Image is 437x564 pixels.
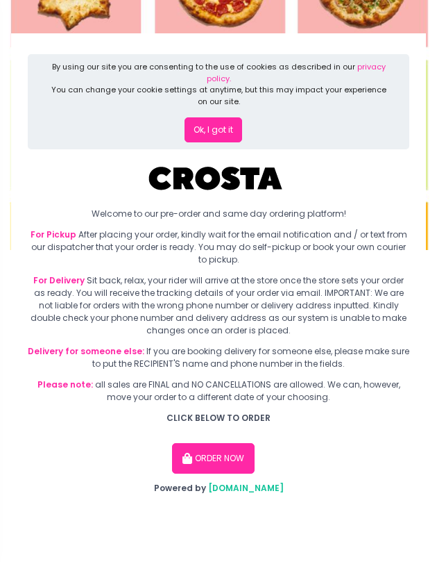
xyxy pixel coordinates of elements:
[172,443,255,474] button: ORDER NOW
[207,61,386,84] a: privacy policy.
[28,345,144,357] b: Delivery for someone else:
[28,274,409,337] div: Sit back, relax, your rider will arrive at the store once the store sets your order as ready. You...
[28,345,409,370] div: If you are booking delivery for someone else, please make sure to put the RECIPIENT'S name and ph...
[33,274,85,286] b: For Delivery
[28,229,409,266] div: After placing your order, kindly wait for the email notification and / or text from our dispatche...
[31,229,76,240] b: For Pickup
[208,482,284,494] span: [DOMAIN_NAME]
[28,412,409,424] div: CLICK BELOW TO ORDER
[28,379,409,404] div: all sales are FINAL and NO CANCELLATIONS are allowed. We can, however, move your order to a diffe...
[28,482,409,495] div: Powered by
[49,61,388,107] div: By using our site you are consenting to the use of cookies as described in our You can change you...
[37,379,93,390] b: Please note:
[28,208,409,220] div: Welcome to our pre-order and same day ordering platform!
[185,117,242,142] button: Ok, I got it
[147,158,286,199] img: Crosta Pizzeria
